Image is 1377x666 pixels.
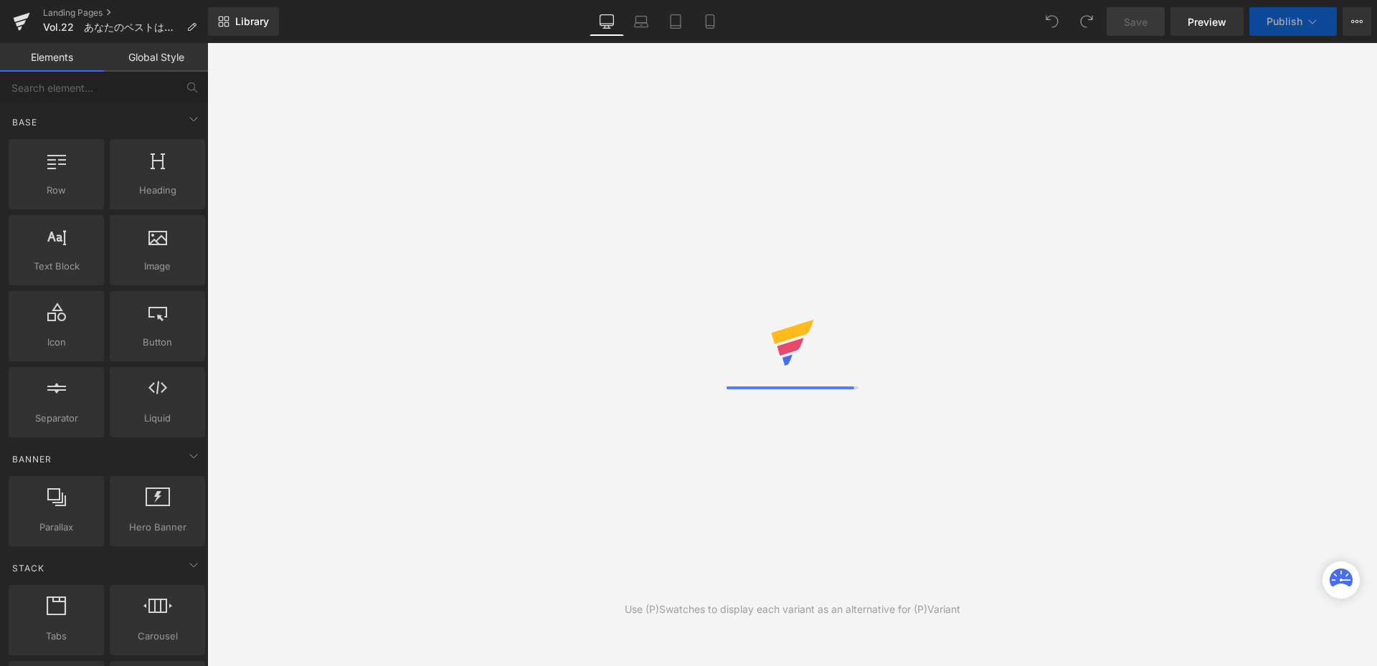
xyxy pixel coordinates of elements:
button: Redo [1072,7,1101,36]
span: Button [114,335,201,350]
span: Heading [114,183,201,198]
a: Global Style [104,43,208,72]
span: Banner [11,452,53,466]
span: Carousel [114,629,201,644]
a: Laptop [624,7,658,36]
span: Tabs [13,629,100,644]
span: Row [13,183,100,198]
span: Image [114,259,201,274]
span: Icon [13,335,100,350]
span: Library [235,15,269,28]
span: Publish [1267,16,1302,27]
span: Separator [13,411,100,426]
button: Undo [1038,7,1066,36]
span: Base [11,115,39,129]
a: Mobile [693,7,727,36]
span: Vol.22 あなたのベストはどれ？ファンデーションの種類と選びかた [43,22,181,33]
span: Text Block [13,259,100,274]
a: Preview [1170,7,1244,36]
div: Use (P)Swatches to display each variant as an alternative for (P)Variant [625,601,960,617]
span: Parallax [13,520,100,535]
span: Liquid [114,411,201,426]
a: New Library [208,7,279,36]
button: More [1343,7,1371,36]
a: Landing Pages [43,7,208,19]
span: Stack [11,561,46,575]
a: Desktop [590,7,624,36]
span: Hero Banner [114,520,201,535]
button: Publish [1249,7,1337,36]
span: Preview [1188,14,1226,29]
span: Save [1124,14,1147,29]
a: Tablet [658,7,693,36]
